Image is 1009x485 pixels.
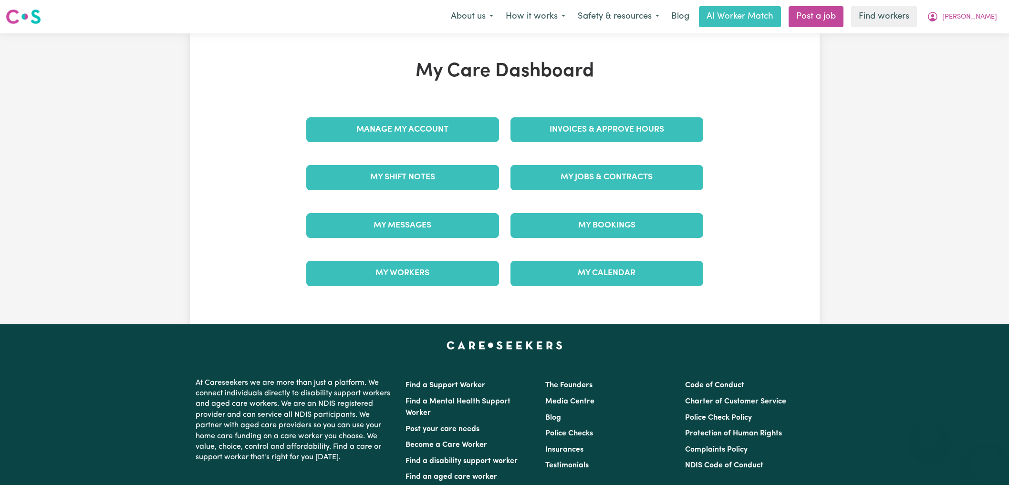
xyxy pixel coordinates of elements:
[685,398,786,405] a: Charter of Customer Service
[510,213,703,238] a: My Bookings
[406,398,510,417] a: Find a Mental Health Support Worker
[510,117,703,142] a: Invoices & Approve Hours
[851,6,917,27] a: Find workers
[306,261,499,286] a: My Workers
[699,6,781,27] a: AI Worker Match
[921,7,1003,27] button: My Account
[685,430,782,437] a: Protection of Human Rights
[499,7,572,27] button: How it works
[971,447,1001,477] iframe: Button to launch messaging window
[306,213,499,238] a: My Messages
[306,117,499,142] a: Manage My Account
[447,341,562,349] a: Careseekers home page
[572,7,666,27] button: Safety & resources
[406,425,479,433] a: Post your care needs
[406,473,497,481] a: Find an aged care worker
[510,165,703,190] a: My Jobs & Contracts
[685,414,752,422] a: Police Check Policy
[406,457,518,465] a: Find a disability support worker
[685,382,744,389] a: Code of Conduct
[920,424,939,443] iframe: Close message
[545,462,589,469] a: Testimonials
[685,446,748,454] a: Complaints Policy
[666,6,695,27] a: Blog
[6,6,41,28] a: Careseekers logo
[545,446,583,454] a: Insurances
[545,382,593,389] a: The Founders
[301,60,709,83] h1: My Care Dashboard
[306,165,499,190] a: My Shift Notes
[445,7,499,27] button: About us
[406,382,485,389] a: Find a Support Worker
[545,414,561,422] a: Blog
[685,462,763,469] a: NDIS Code of Conduct
[789,6,843,27] a: Post a job
[406,441,487,449] a: Become a Care Worker
[545,430,593,437] a: Police Checks
[942,12,997,22] span: [PERSON_NAME]
[510,261,703,286] a: My Calendar
[6,8,41,25] img: Careseekers logo
[545,398,594,405] a: Media Centre
[196,374,394,467] p: At Careseekers we are more than just a platform. We connect individuals directly to disability su...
